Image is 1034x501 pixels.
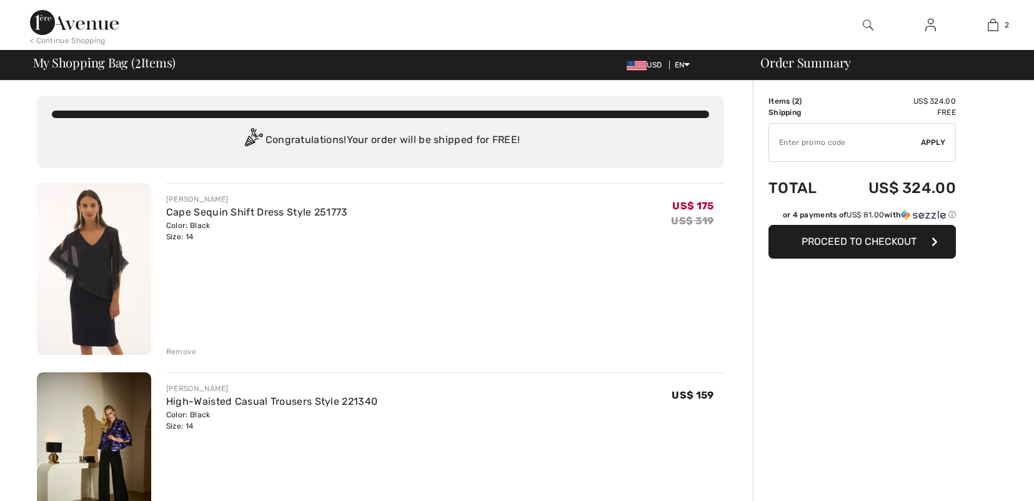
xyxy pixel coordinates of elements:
td: Total [768,167,835,209]
span: USD [627,61,667,69]
img: My Bag [988,17,998,32]
div: [PERSON_NAME] [166,194,348,205]
div: [PERSON_NAME] [166,383,377,394]
a: Sign In [915,17,946,33]
div: or 4 payments ofUS$ 81.00withSezzle Click to learn more about Sezzle [768,209,956,225]
div: Color: Black Size: 14 [166,409,377,432]
a: High-Waisted Casual Trousers Style 221340 [166,395,377,407]
span: US$ 159 [672,389,713,401]
img: 1ère Avenue [30,10,119,35]
td: US$ 324.00 [835,167,956,209]
img: search the website [863,17,873,32]
img: Congratulation2.svg [241,128,266,153]
div: or 4 payments of with [783,209,956,221]
td: Shipping [768,107,835,118]
a: Cape Sequin Shift Dress Style 251773 [166,206,348,218]
span: US$ 175 [672,200,713,212]
div: Remove [166,346,197,357]
img: Cape Sequin Shift Dress Style 251773 [37,183,151,355]
span: EN [675,61,690,69]
td: Free [835,107,956,118]
td: Items ( ) [768,96,835,107]
span: Apply [921,137,946,148]
img: Sezzle [901,209,946,221]
span: 2 [135,53,141,69]
span: My Shopping Bag ( Items) [33,56,176,69]
img: US Dollar [627,61,647,71]
span: US$ 81.00 [847,211,884,219]
div: Order Summary [745,56,1027,69]
span: 2 [1005,19,1009,31]
div: Color: Black Size: 14 [166,220,348,242]
img: My Info [925,17,936,32]
td: US$ 324.00 [835,96,956,107]
input: Promo code [769,124,921,161]
a: 2 [962,17,1023,32]
span: Proceed to Checkout [802,236,917,247]
span: 2 [795,97,799,106]
div: Congratulations! Your order will be shipped for FREE! [52,128,709,153]
div: < Continue Shopping [30,35,106,46]
button: Proceed to Checkout [768,225,956,259]
s: US$ 319 [671,215,713,227]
